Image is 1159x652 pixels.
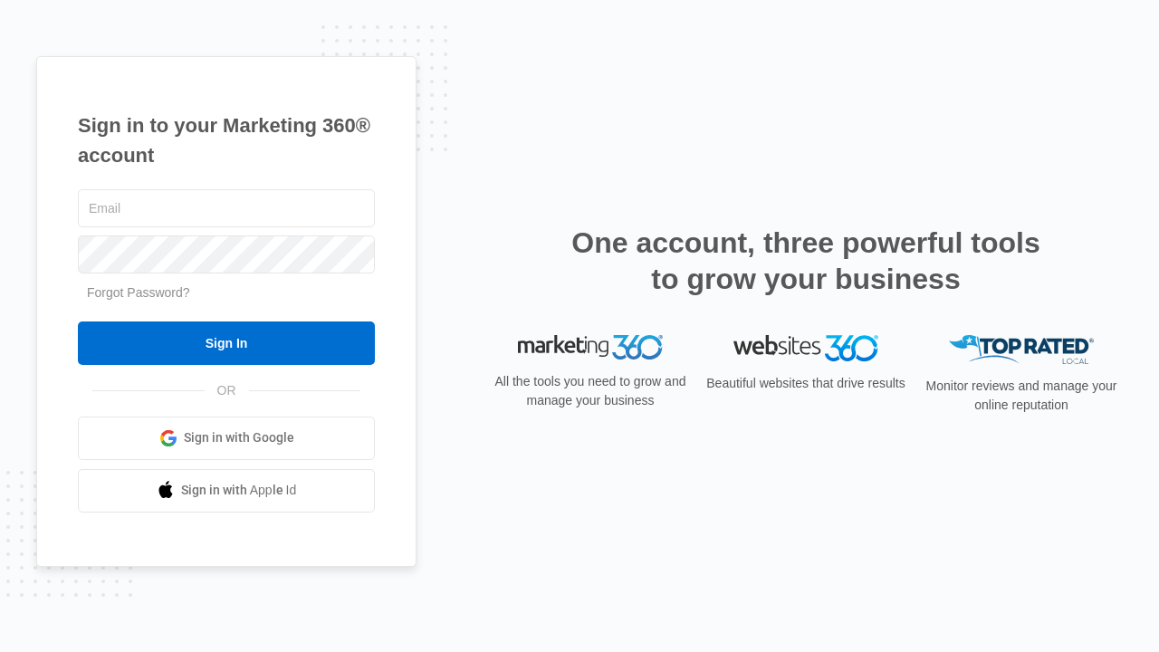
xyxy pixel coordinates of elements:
[87,285,190,300] a: Forgot Password?
[704,374,907,393] p: Beautiful websites that drive results
[489,372,692,410] p: All the tools you need to grow and manage your business
[78,321,375,365] input: Sign In
[205,381,249,400] span: OR
[733,335,878,361] img: Websites 360
[78,189,375,227] input: Email
[566,225,1046,297] h2: One account, three powerful tools to grow your business
[949,335,1094,365] img: Top Rated Local
[181,481,297,500] span: Sign in with Apple Id
[184,428,294,447] span: Sign in with Google
[518,335,663,360] img: Marketing 360
[78,110,375,170] h1: Sign in to your Marketing 360® account
[920,377,1123,415] p: Monitor reviews and manage your online reputation
[78,417,375,460] a: Sign in with Google
[78,469,375,513] a: Sign in with Apple Id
